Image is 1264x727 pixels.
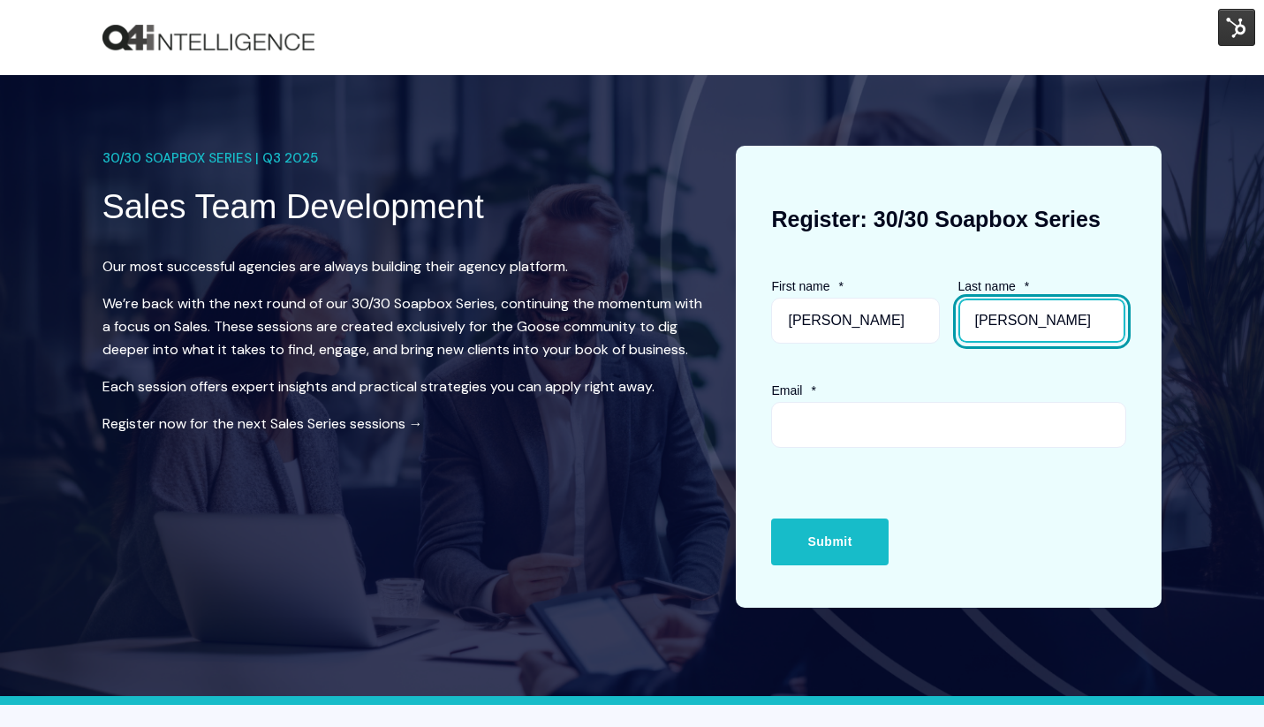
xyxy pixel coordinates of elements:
p: Register now for the next Sales Series sessions → [102,413,709,435]
p: Our most successful agencies are always building their agency platform. [102,255,709,278]
h3: Register: 30/30 Soapbox Series [771,181,1126,257]
span: Email [771,383,802,398]
img: Q4intelligence, LLC logo [102,25,314,51]
input: Submit [771,519,888,564]
a: Back to Home [102,25,314,51]
h1: Sales Team Development [102,185,694,229]
span: First name [771,279,829,293]
span: 30/30 SOAPBOX SERIES | Q3 2025 [102,146,318,171]
p: Each session offers expert insights and practical strategies you can apply right away. [102,375,709,398]
span: Last name [957,279,1015,293]
p: We’re back with the next round of our 30/30 Soapbox Series, continuing the momentum with a focus ... [102,292,709,361]
img: HubSpot Tools Menu Toggle [1218,9,1255,46]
